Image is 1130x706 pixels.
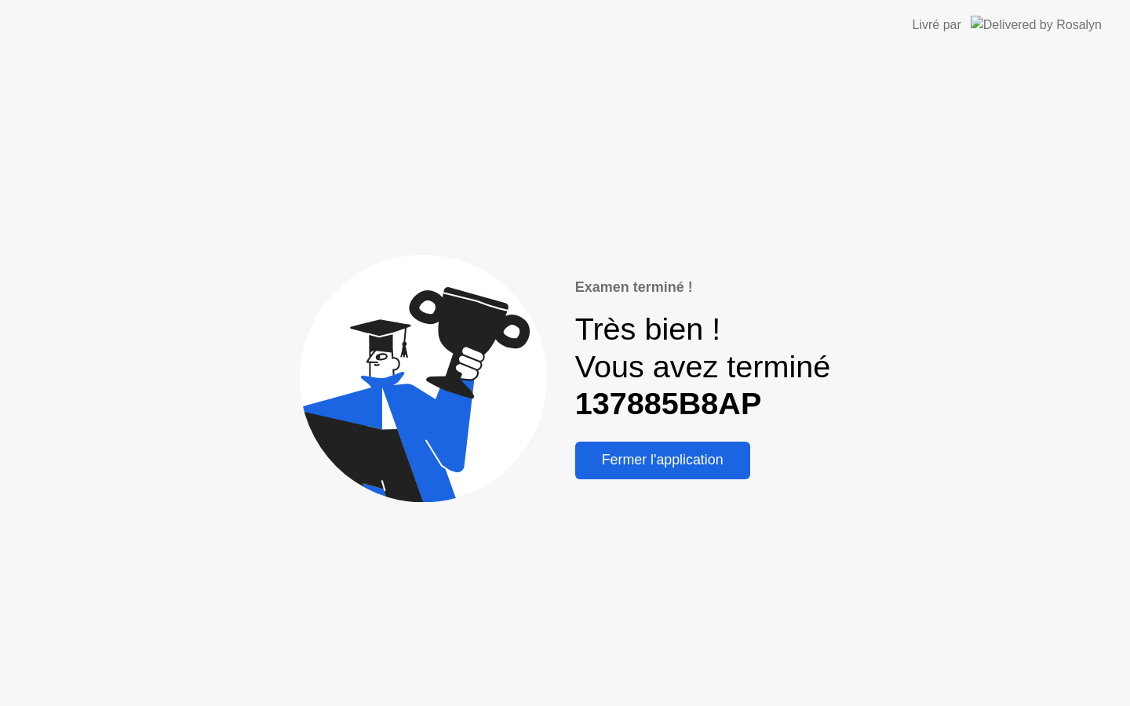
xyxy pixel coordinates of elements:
[971,16,1102,34] img: Delivered by Rosalyn
[913,16,961,35] div: Livré par
[575,311,831,423] div: Très bien ! Vous avez terminé
[580,452,745,468] div: Fermer l'application
[575,386,762,420] b: 137885B8AP
[575,442,750,479] button: Fermer l'application
[575,277,831,298] div: Examen terminé !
